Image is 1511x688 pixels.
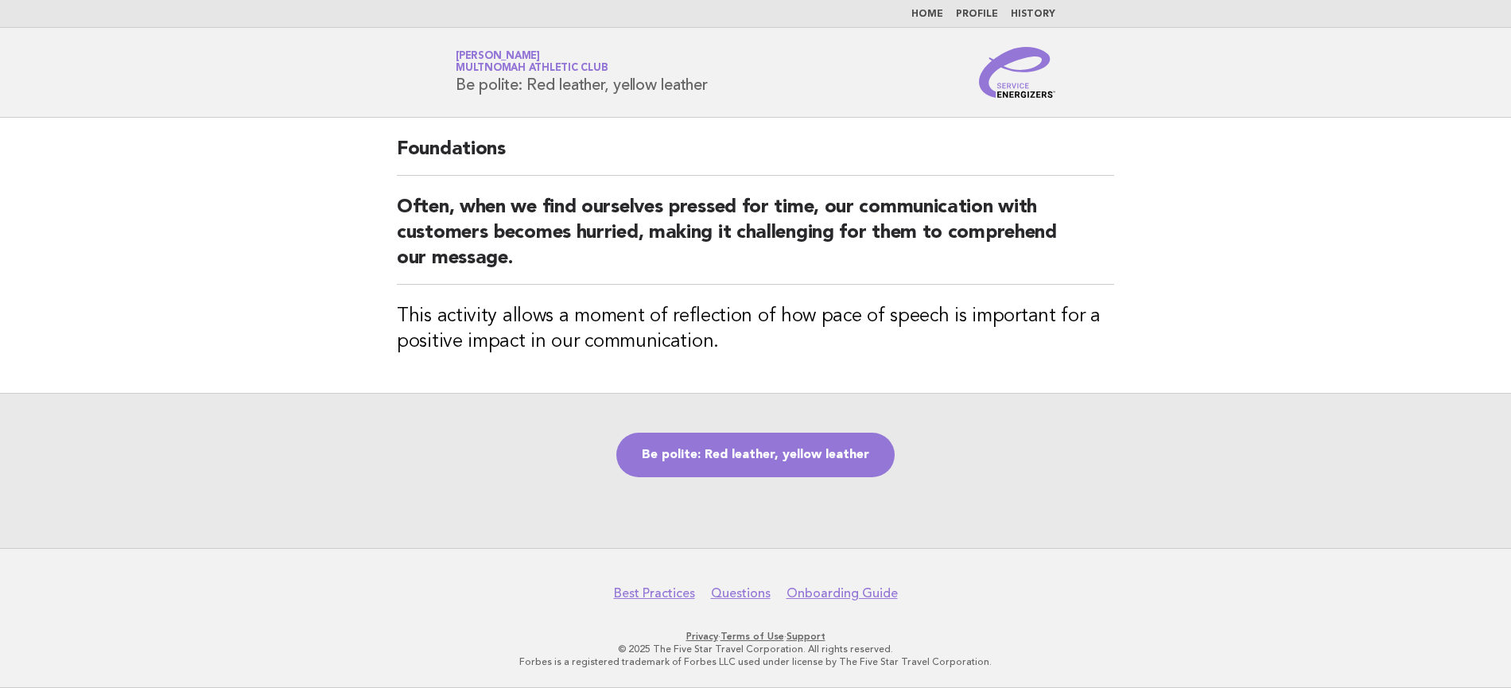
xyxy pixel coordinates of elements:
[1011,10,1055,19] a: History
[686,631,718,642] a: Privacy
[397,304,1114,355] h3: This activity allows a moment of reflection of how pace of speech is important for a positive imp...
[456,51,608,73] a: [PERSON_NAME]Multnomah Athletic Club
[956,10,998,19] a: Profile
[456,64,608,74] span: Multnomah Athletic Club
[269,655,1242,668] p: Forbes is a registered trademark of Forbes LLC used under license by The Five Star Travel Corpora...
[269,643,1242,655] p: © 2025 The Five Star Travel Corporation. All rights reserved.
[397,195,1114,285] h2: Often, when we find ourselves pressed for time, our communication with customers becomes hurried,...
[787,585,898,601] a: Onboarding Guide
[911,10,943,19] a: Home
[397,137,1114,176] h2: Foundations
[614,585,695,601] a: Best Practices
[787,631,825,642] a: Support
[616,433,895,477] a: Be polite: Red leather, yellow leather
[721,631,784,642] a: Terms of Use
[979,47,1055,98] img: Service Energizers
[456,52,708,93] h1: Be polite: Red leather, yellow leather
[269,630,1242,643] p: · ·
[711,585,771,601] a: Questions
